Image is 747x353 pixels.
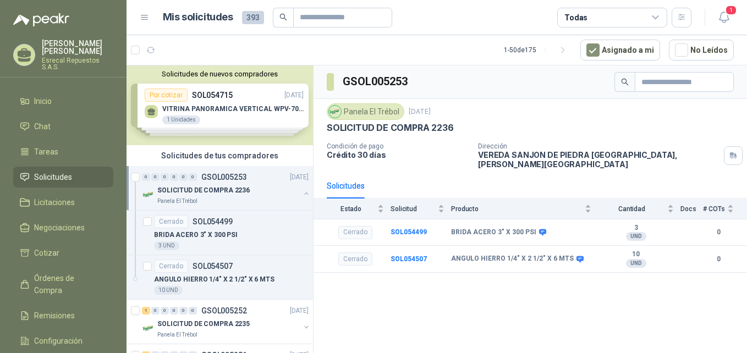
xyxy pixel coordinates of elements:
[157,319,250,329] p: SOLICITUD DE COMPRA 2235
[193,218,233,225] p: SOL054499
[703,227,734,238] b: 0
[621,78,629,86] span: search
[42,40,113,55] p: [PERSON_NAME] [PERSON_NAME]
[42,57,113,70] p: Esrecal Repuestos S.A.S.
[157,185,250,196] p: SOLICITUD DE COMPRA 2236
[154,241,179,250] div: 3 UND
[201,307,247,315] p: GSOL005252
[290,172,309,183] p: [DATE]
[13,242,113,263] a: Cotizar
[142,173,150,181] div: 0
[34,222,85,234] span: Negociaciones
[338,226,372,239] div: Cerrado
[142,322,155,335] img: Company Logo
[669,40,734,60] button: No Leídos
[329,106,341,118] img: Company Logo
[170,307,178,315] div: 0
[279,13,287,21] span: search
[327,205,375,213] span: Estado
[391,228,427,236] a: SOL054499
[13,217,113,238] a: Negociaciones
[327,142,469,150] p: Condición de pago
[151,307,160,315] div: 0
[598,205,665,213] span: Cantidad
[478,150,719,169] p: VEREDA SANJON DE PIEDRA [GEOGRAPHIC_DATA] , [PERSON_NAME][GEOGRAPHIC_DATA]
[598,250,674,259] b: 10
[13,91,113,112] a: Inicio
[157,330,197,339] p: Panela El Trébol
[703,205,725,213] span: # COTs
[13,141,113,162] a: Tareas
[142,307,150,315] div: 1
[391,205,436,213] span: Solicitud
[131,70,309,78] button: Solicitudes de nuevos compradores
[626,259,646,268] div: UND
[703,198,747,219] th: # COTs
[34,247,59,259] span: Cotizar
[34,272,103,296] span: Órdenes de Compra
[34,335,83,347] span: Configuración
[409,107,431,117] p: [DATE]
[127,65,313,145] div: Solicitudes de nuevos compradoresPor cotizarSOL054715[DATE] VITRINA PANORAMICA VERTICAL WPV-700FA...
[725,5,737,15] span: 1
[478,142,719,150] p: Dirección
[151,173,160,181] div: 0
[680,198,703,219] th: Docs
[161,173,169,181] div: 0
[13,192,113,213] a: Licitaciones
[391,198,451,219] th: Solicitud
[598,198,680,219] th: Cantidad
[504,41,572,59] div: 1 - 50 de 175
[327,103,404,120] div: Panela El Trébol
[189,307,197,315] div: 0
[564,12,587,24] div: Todas
[598,224,674,233] b: 3
[343,73,409,90] h3: GSOL005253
[451,255,574,263] b: ANGULO HIERRO 1/4" X 2 1/2" X 6 MTS
[703,254,734,264] b: 0
[13,167,113,187] a: Solicitudes
[34,196,75,208] span: Licitaciones
[127,145,313,166] div: Solicitudes de tus compradores
[327,150,469,159] p: Crédito 30 días
[13,305,113,326] a: Remisiones
[451,198,598,219] th: Producto
[327,122,454,134] p: SOLICITUD DE COMPRA 2236
[451,205,583,213] span: Producto
[161,307,169,315] div: 0
[34,146,58,158] span: Tareas
[127,211,313,255] a: CerradoSOL054499BRIDA ACERO 3" X 300 PSI3 UND
[34,310,75,322] span: Remisiones
[34,120,51,133] span: Chat
[154,260,188,273] div: Cerrado
[626,232,646,241] div: UND
[290,306,309,316] p: [DATE]
[34,171,72,183] span: Solicitudes
[127,255,313,300] a: CerradoSOL054507ANGULO HIERRO 1/4" X 2 1/2" X 6 MTS10 UND
[391,255,427,263] a: SOL054507
[193,262,233,270] p: SOL054507
[154,215,188,228] div: Cerrado
[34,95,52,107] span: Inicio
[338,252,372,266] div: Cerrado
[154,274,274,285] p: ANGULO HIERRO 1/4" X 2 1/2" X 6 MTS
[142,170,311,206] a: 0 0 0 0 0 0 GSOL005253[DATE] Company LogoSOLICITUD DE COMPRA 2236Panela El Trébol
[189,173,197,181] div: 0
[179,307,188,315] div: 0
[154,230,238,240] p: BRIDA ACERO 3" X 300 PSI
[201,173,247,181] p: GSOL005253
[714,8,734,27] button: 1
[142,304,311,339] a: 1 0 0 0 0 0 GSOL005252[DATE] Company LogoSOLICITUD DE COMPRA 2235Panela El Trébol
[142,188,155,201] img: Company Logo
[13,13,69,26] img: Logo peakr
[179,173,188,181] div: 0
[314,198,391,219] th: Estado
[154,286,183,295] div: 10 UND
[157,197,197,206] p: Panela El Trébol
[451,228,536,237] b: BRIDA ACERO 3" X 300 PSI
[170,173,178,181] div: 0
[242,11,264,24] span: 393
[163,9,233,25] h1: Mis solicitudes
